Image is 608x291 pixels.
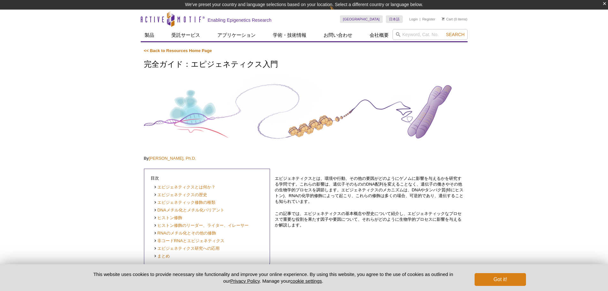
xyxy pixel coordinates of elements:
a: DNAメチル化とメチル化バリアント [154,207,224,213]
a: お問い合わせ [320,29,356,41]
h1: 完全ガイド：エピジェネティクス入門 [144,60,464,69]
a: Register [422,17,435,21]
img: Your Cart [442,17,445,20]
button: Got it! [475,273,526,286]
li: | [420,15,421,23]
a: Privacy Policy [230,278,259,284]
a: Login [409,17,418,21]
img: Change Here [330,5,347,20]
a: 受託サービス [168,29,204,41]
img: Complete Guide to Understanding Epigenetics [144,76,464,148]
a: まとめ [154,253,170,259]
span: Search [446,32,464,37]
a: アプリケーション [214,29,259,41]
a: エピジェネティクスの歴史 [154,192,207,198]
a: 非コードRNAとエピジェネティクス [154,238,224,244]
a: 日本語 [386,15,403,23]
a: エピジェネティック修飾の種類 [154,200,216,206]
input: Keyword, Cat. No. [393,29,468,40]
a: エピジェネティクス研究への応用 [154,246,220,252]
p: 目次 [151,175,264,181]
button: cookie settings [290,278,322,284]
a: Cart [442,17,453,21]
button: Search [444,32,466,37]
a: << Back to Resources Home Page [144,48,212,53]
li: (0 items) [442,15,468,23]
p: By [144,156,464,161]
a: RNAのメチル化とその他の修飾 [154,230,216,236]
a: ヒストン修飾 [154,215,183,221]
p: エピジェネティクスとは、環境や行動、その他の要因がどのようにゲノムに影響を与えるかを研究する学問です。これらの影響は、遺伝子そのもののDNA配列を変えることなく、遺伝子の働きやその他の生物学的プ... [275,176,464,204]
a: 製品 [141,29,158,41]
a: [PERSON_NAME], Ph.D. [149,156,196,161]
p: This website uses cookies to provide necessary site functionality and improve your online experie... [82,271,464,284]
a: 会社概要 [366,29,393,41]
a: 学術・技術情報 [269,29,310,41]
a: [GEOGRAPHIC_DATA] [340,15,383,23]
h2: Enabling Epigenetics Research [208,17,272,23]
a: ヒストン修飾のリーダー、ライター、イレーサー [154,223,249,229]
p: この記事では、エピジェネティクスの基本概念や歴史について紹介し、エピジェネティックなプロセスで重要な役割を果たす因子や要因について、それらがどのように生物学的プロセスに影響を与えるか解説します。 [275,211,464,228]
a: エピジェネティクスとは何か？ [154,184,216,190]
